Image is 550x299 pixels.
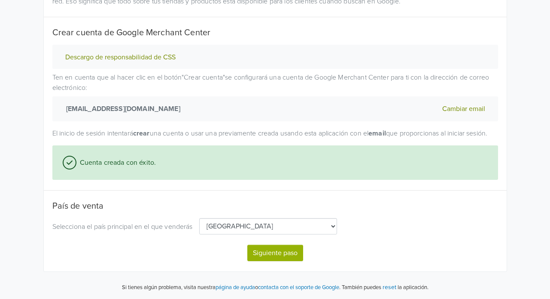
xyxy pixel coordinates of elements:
strong: [EMAIL_ADDRESS][DOMAIN_NAME] [63,104,180,114]
button: Cambiar email [440,103,488,114]
button: reset [383,282,396,292]
button: Descargo de responsabilidad de CSS [63,53,178,62]
h5: País de venta [52,201,498,211]
strong: email [368,129,386,138]
a: contacta con el soporte de Google [258,284,339,291]
h5: Crear cuenta de Google Merchant Center [52,28,498,38]
p: Ten en cuenta que al hacer clic en el botón " Crear cuenta " se configurará una cuenta de Google ... [52,72,498,121]
a: página de ayuda [216,284,255,291]
p: Si tienes algún problema, visita nuestra o . [122,284,340,292]
p: También puedes la aplicación. [340,282,428,292]
button: Siguiente paso [247,245,303,261]
p: El inicio de sesión intentará una cuenta o usar una previamente creada usando esta aplicación con... [52,128,498,139]
strong: crear [133,129,150,138]
p: Selecciona el país principal en el que venderás [52,222,193,232]
span: Cuenta creada con éxito. [76,157,156,168]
